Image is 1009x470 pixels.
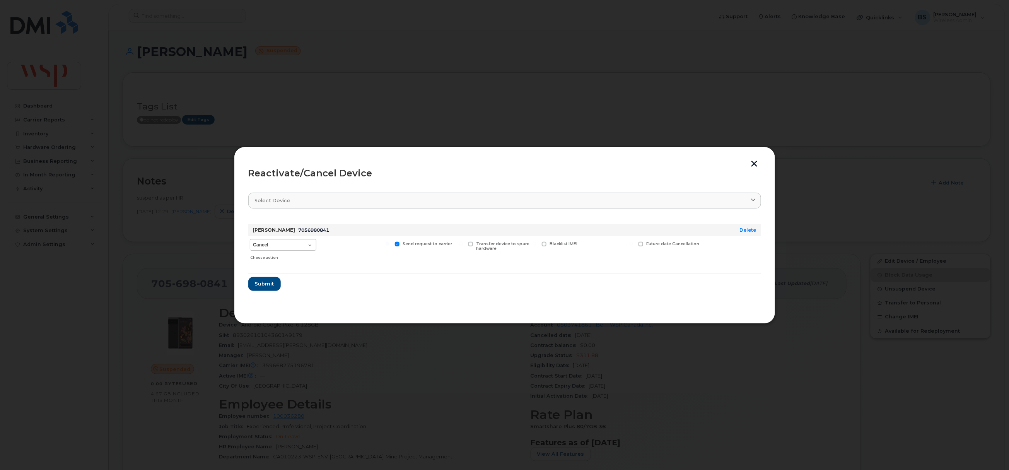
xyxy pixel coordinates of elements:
[476,241,529,251] span: Transfer device to spare hardware
[299,227,330,233] span: 7056980841
[250,251,316,261] div: Choose action
[403,241,452,246] span: Send request to carrier
[248,193,761,209] a: Select device
[255,197,291,204] span: Select device
[629,242,633,246] input: Future date Cancellation
[646,241,699,246] span: Future date Cancellation
[533,242,536,246] input: Blacklist IMEI
[459,242,463,246] input: Transfer device to spare hardware
[253,227,295,233] strong: [PERSON_NAME]
[386,242,389,246] input: Send request to carrier
[248,169,761,178] div: Reactivate/Cancel Device
[550,241,577,246] span: Blacklist IMEI
[740,227,756,233] a: Delete
[248,277,281,291] button: Submit
[255,280,274,287] span: Submit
